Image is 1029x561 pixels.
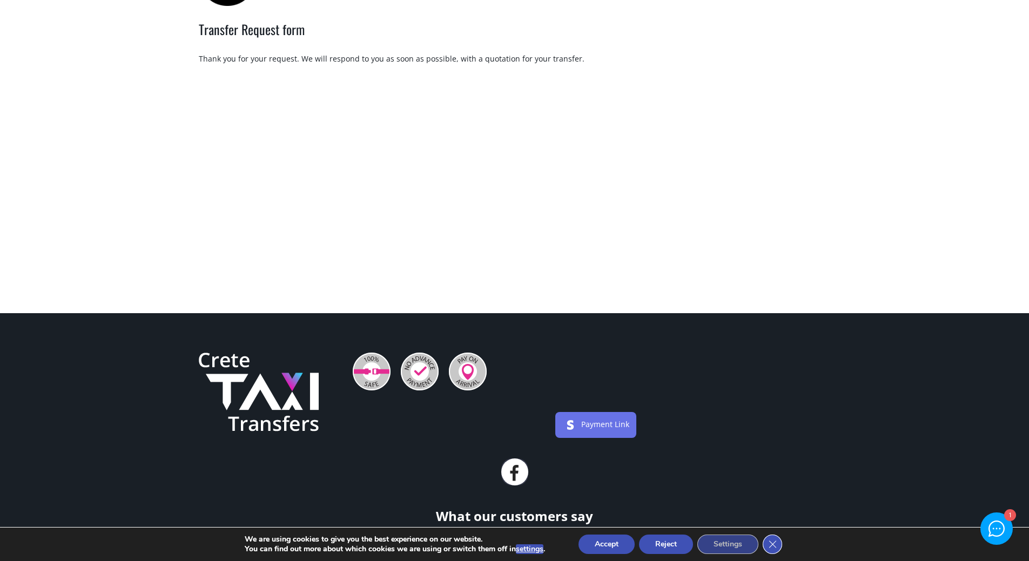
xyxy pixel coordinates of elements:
img: stripe [562,416,579,434]
h2: Transfer Request form [199,20,831,53]
button: Reject [639,535,693,554]
button: Accept [579,535,635,554]
img: No Advance Payment [401,353,439,390]
p: You can find out more about which cookies we are using or switch them off in . [245,544,545,554]
img: Pay On Arrival [449,353,487,390]
button: settings [516,544,543,554]
button: Settings [697,535,758,554]
div: Thank you for your request. We will respond to you as soon as possible, with a quotation for your... [199,53,831,64]
div: What our customers say [191,508,839,525]
img: 100% Safe [353,353,391,390]
a: facebook [501,458,528,485]
button: Close GDPR Cookie Banner [763,535,782,554]
img: Crete Taxi Transfers [199,353,319,431]
a: Payment Link [581,419,629,429]
p: We are using cookies to give you the best experience on our website. [245,535,545,544]
div: 1 [1004,510,1015,521]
